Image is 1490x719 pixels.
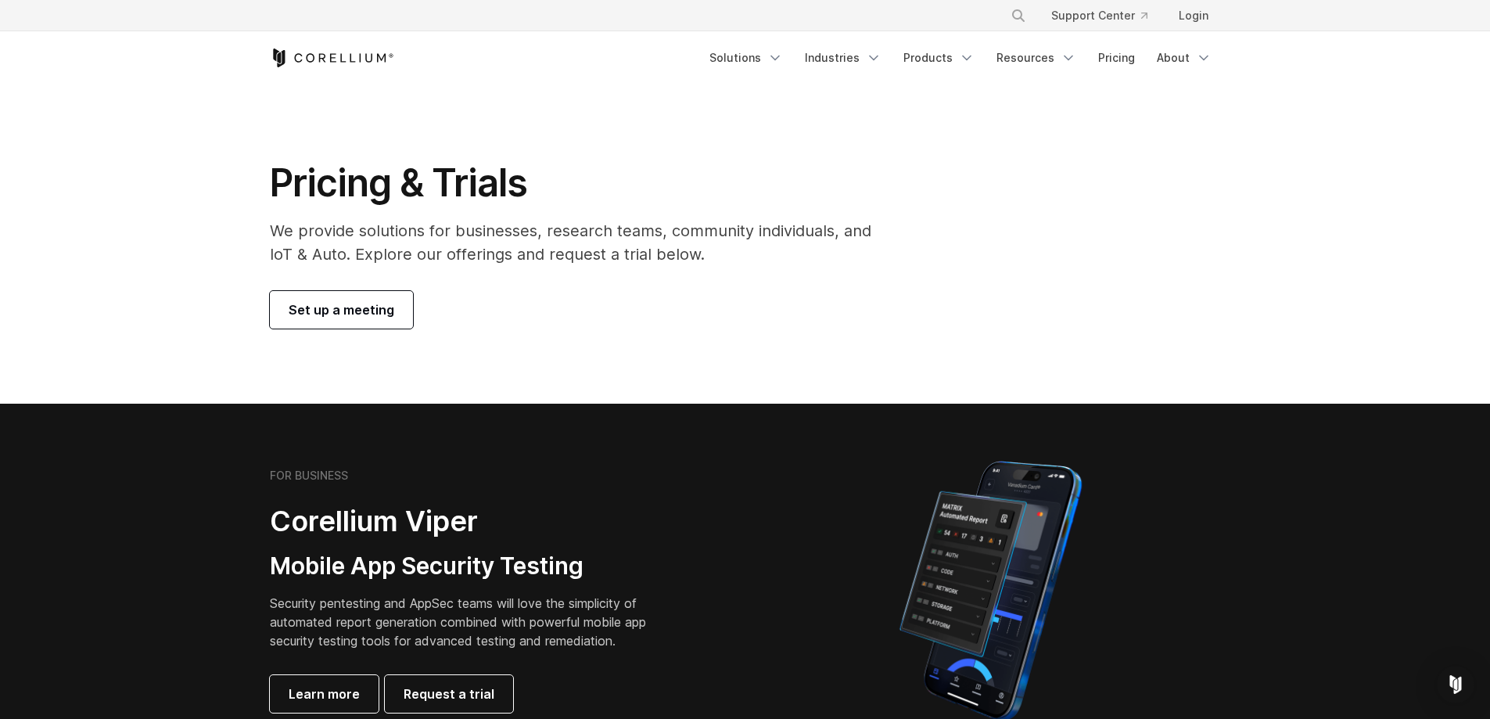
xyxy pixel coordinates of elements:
a: Set up a meeting [270,291,413,329]
span: Learn more [289,685,360,703]
h6: FOR BUSINESS [270,469,348,483]
p: Security pentesting and AppSec teams will love the simplicity of automated report generation comb... [270,594,670,650]
a: Corellium Home [270,49,394,67]
a: Request a trial [385,675,513,713]
h3: Mobile App Security Testing [270,552,670,581]
h1: Pricing & Trials [270,160,893,207]
span: Request a trial [404,685,494,703]
a: Solutions [700,44,792,72]
a: Resources [987,44,1086,72]
a: Pricing [1089,44,1144,72]
h2: Corellium Viper [270,504,670,539]
a: Support Center [1039,2,1160,30]
a: About [1147,44,1221,72]
span: Set up a meeting [289,300,394,319]
p: We provide solutions for businesses, research teams, community individuals, and IoT & Auto. Explo... [270,219,893,266]
a: Login [1166,2,1221,30]
a: Industries [795,44,891,72]
div: Navigation Menu [700,44,1221,72]
div: Navigation Menu [992,2,1221,30]
a: Learn more [270,675,379,713]
button: Search [1004,2,1032,30]
a: Products [894,44,984,72]
div: Open Intercom Messenger [1437,666,1474,703]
